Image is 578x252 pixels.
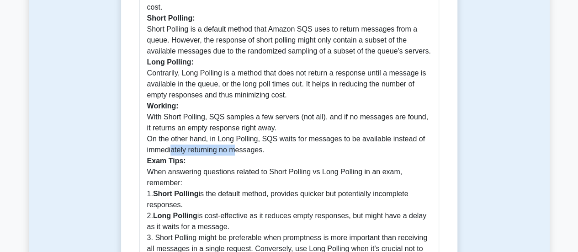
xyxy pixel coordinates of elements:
b: Long Polling: [147,58,194,66]
b: Long Polling [153,212,197,220]
b: Short Polling [153,190,199,198]
b: Exam Tips: [147,157,186,165]
b: Short Polling: [147,14,195,22]
b: Working: [147,102,179,110]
